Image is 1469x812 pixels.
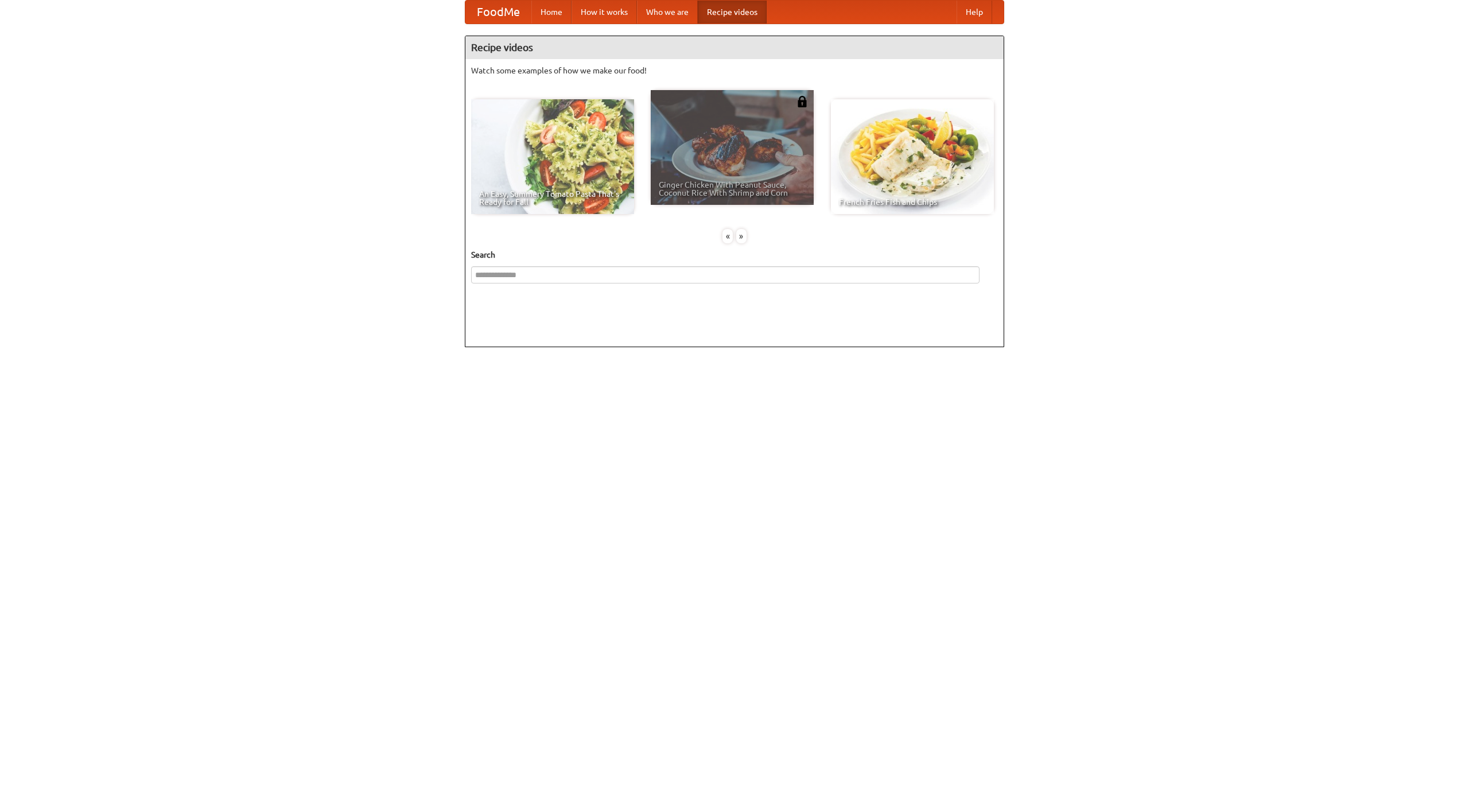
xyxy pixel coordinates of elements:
[471,65,998,76] p: Watch some examples of how we make our food!
[471,249,998,261] h5: Search
[465,1,531,24] a: FoodMe
[572,1,637,24] a: How it works
[831,99,994,214] a: French Fries Fish and Chips
[736,229,747,243] div: »
[957,1,992,24] a: Help
[698,1,767,24] a: Recipe videos
[637,1,698,24] a: Who we are
[471,99,634,214] a: An Easy, Summery Tomato Pasta That's Ready for Fall
[839,198,986,206] span: French Fries Fish and Chips
[465,36,1004,59] h4: Recipe videos
[531,1,572,24] a: Home
[722,229,733,243] div: «
[796,96,808,107] img: 483408.png
[479,190,626,206] span: An Easy, Summery Tomato Pasta That's Ready for Fall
